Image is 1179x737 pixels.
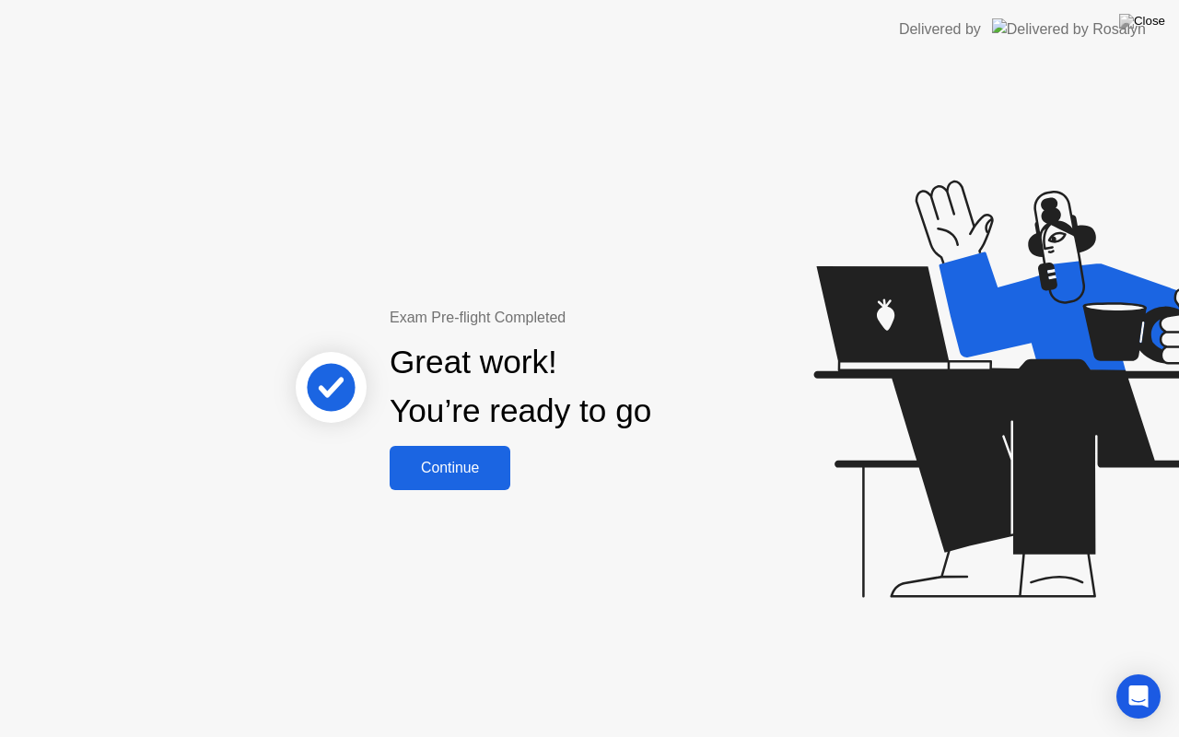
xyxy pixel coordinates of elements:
img: Close [1119,14,1165,29]
button: Continue [390,446,510,490]
img: Delivered by Rosalyn [992,18,1146,40]
div: Exam Pre-flight Completed [390,307,770,329]
div: Delivered by [899,18,981,41]
div: Open Intercom Messenger [1116,674,1161,719]
div: Continue [395,460,505,476]
div: Great work! You’re ready to go [390,338,651,436]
